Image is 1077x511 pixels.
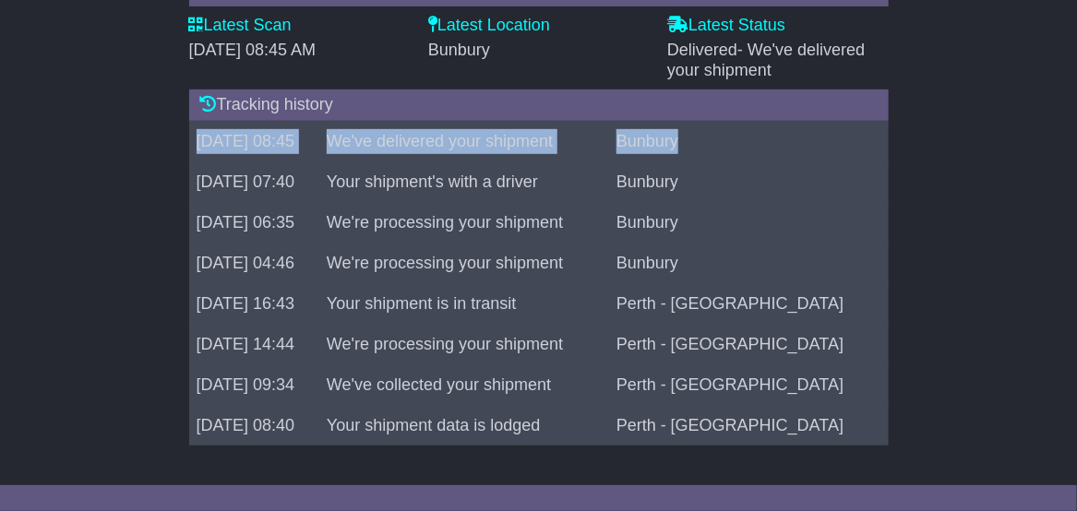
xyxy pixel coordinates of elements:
td: Your shipment's with a driver [319,161,609,202]
td: [DATE] 04:46 [189,243,320,283]
td: [DATE] 08:45 [189,121,320,161]
label: Latest Scan [189,16,292,36]
td: [DATE] 07:40 [189,161,320,202]
td: Perth - [GEOGRAPHIC_DATA] [609,324,889,364]
td: We've delivered your shipment [319,121,609,161]
span: Delivered [667,41,865,79]
td: We're processing your shipment [319,202,609,243]
td: Bunbury [609,202,889,243]
span: - We've delivered your shipment [667,41,865,79]
td: Bunbury [609,121,889,161]
span: [DATE] 08:45 AM [189,41,317,59]
td: Bunbury [609,161,889,202]
div: Tracking history [189,89,889,121]
td: Your shipment data is lodged [319,405,609,446]
td: We're processing your shipment [319,324,609,364]
td: Perth - [GEOGRAPHIC_DATA] [609,364,889,405]
span: Bunbury [428,41,490,59]
td: We're processing your shipment [319,243,609,283]
td: Perth - [GEOGRAPHIC_DATA] [609,405,889,446]
td: [DATE] 14:44 [189,324,320,364]
td: [DATE] 16:43 [189,283,320,324]
td: We've collected your shipment [319,364,609,405]
td: [DATE] 09:34 [189,364,320,405]
td: Bunbury [609,243,889,283]
td: Your shipment is in transit [319,283,609,324]
td: [DATE] 08:40 [189,405,320,446]
td: Perth - [GEOGRAPHIC_DATA] [609,283,889,324]
label: Latest Location [428,16,550,36]
label: Latest Status [667,16,785,36]
td: [DATE] 06:35 [189,202,320,243]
